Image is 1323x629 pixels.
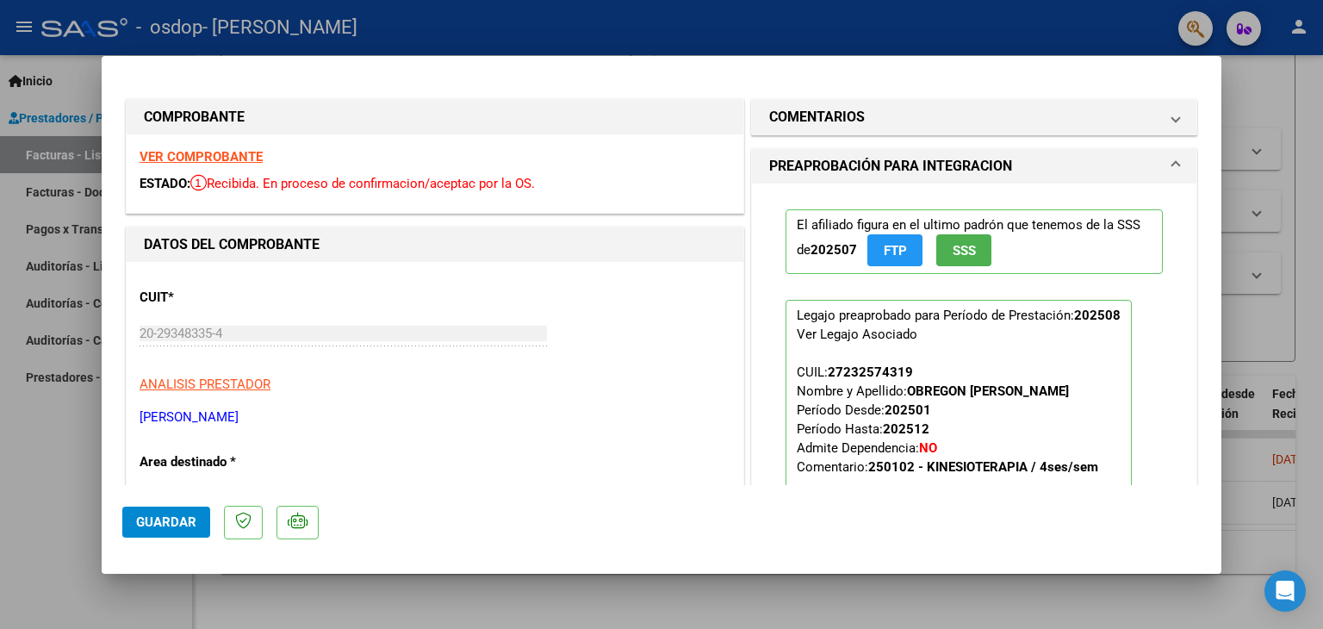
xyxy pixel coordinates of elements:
[867,234,922,266] button: FTP
[885,402,931,418] strong: 202501
[868,459,1098,475] strong: 250102 - KINESIOTERAPIA / 4ses/sem
[811,242,857,258] strong: 202507
[752,100,1196,134] mat-expansion-panel-header: COMENTARIOS
[769,107,865,128] h1: COMENTARIOS
[140,176,190,191] span: ESTADO:
[1074,308,1121,323] strong: 202508
[140,408,730,427] p: [PERSON_NAME]
[786,300,1132,529] p: Legajo preaprobado para Período de Prestación:
[136,514,196,530] span: Guardar
[122,507,210,538] button: Guardar
[752,149,1196,184] mat-expansion-panel-header: PREAPROBACIÓN PARA INTEGRACION
[140,288,317,308] p: CUIT
[786,209,1163,274] p: El afiliado figura en el ultimo padrón que tenemos de la SSS de
[140,149,263,165] a: VER COMPROBANTE
[797,459,1098,475] span: Comentario:
[144,236,320,252] strong: DATOS DEL COMPROBANTE
[884,243,907,258] span: FTP
[883,421,929,437] strong: 202512
[752,184,1196,569] div: PREAPROBACIÓN PARA INTEGRACION
[953,243,976,258] span: SSS
[936,234,991,266] button: SSS
[907,383,1069,399] strong: OBREGON [PERSON_NAME]
[919,440,937,456] strong: NO
[140,377,270,392] span: ANALISIS PRESTADOR
[797,364,1098,475] span: CUIL: Nombre y Apellido: Período Desde: Período Hasta: Admite Dependencia:
[144,109,245,125] strong: COMPROBANTE
[828,363,913,382] div: 27232574319
[140,452,317,472] p: Area destinado *
[769,156,1012,177] h1: PREAPROBACIÓN PARA INTEGRACION
[190,176,535,191] span: Recibida. En proceso de confirmacion/aceptac por la OS.
[797,325,917,344] div: Ver Legajo Asociado
[1264,570,1306,612] div: Open Intercom Messenger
